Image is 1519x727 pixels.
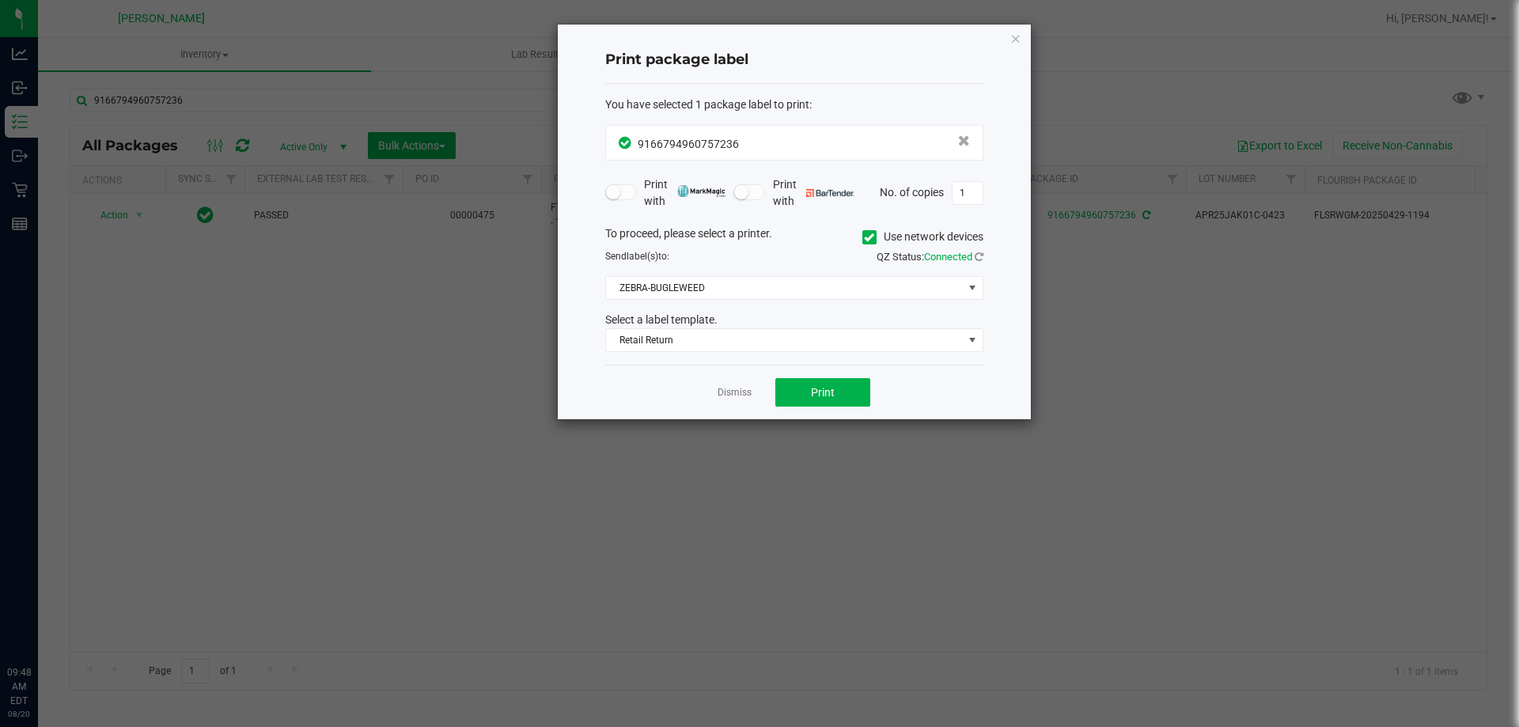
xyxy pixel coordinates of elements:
div: To proceed, please select a printer. [593,225,995,249]
iframe: Resource center unread badge [47,598,66,617]
h4: Print package label [605,50,983,70]
span: Print [811,386,835,399]
span: Send to: [605,251,669,262]
div: : [605,97,983,113]
span: label(s) [627,251,658,262]
button: Print [775,378,870,407]
span: Print with [773,176,854,210]
span: Print with [644,176,725,210]
span: You have selected 1 package label to print [605,98,809,111]
iframe: Resource center [16,600,63,648]
span: No. of copies [880,185,944,198]
span: In Sync [619,134,634,151]
span: QZ Status: [877,251,983,263]
span: 9166794960757236 [638,138,739,150]
a: Dismiss [718,386,752,399]
span: Connected [924,251,972,263]
img: mark_magic_cybra.png [677,185,725,197]
label: Use network devices [862,229,983,245]
img: bartender.png [806,189,854,197]
span: Retail Return [606,329,963,351]
div: Select a label template. [593,312,995,328]
span: ZEBRA-BUGLEWEED [606,277,963,299]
